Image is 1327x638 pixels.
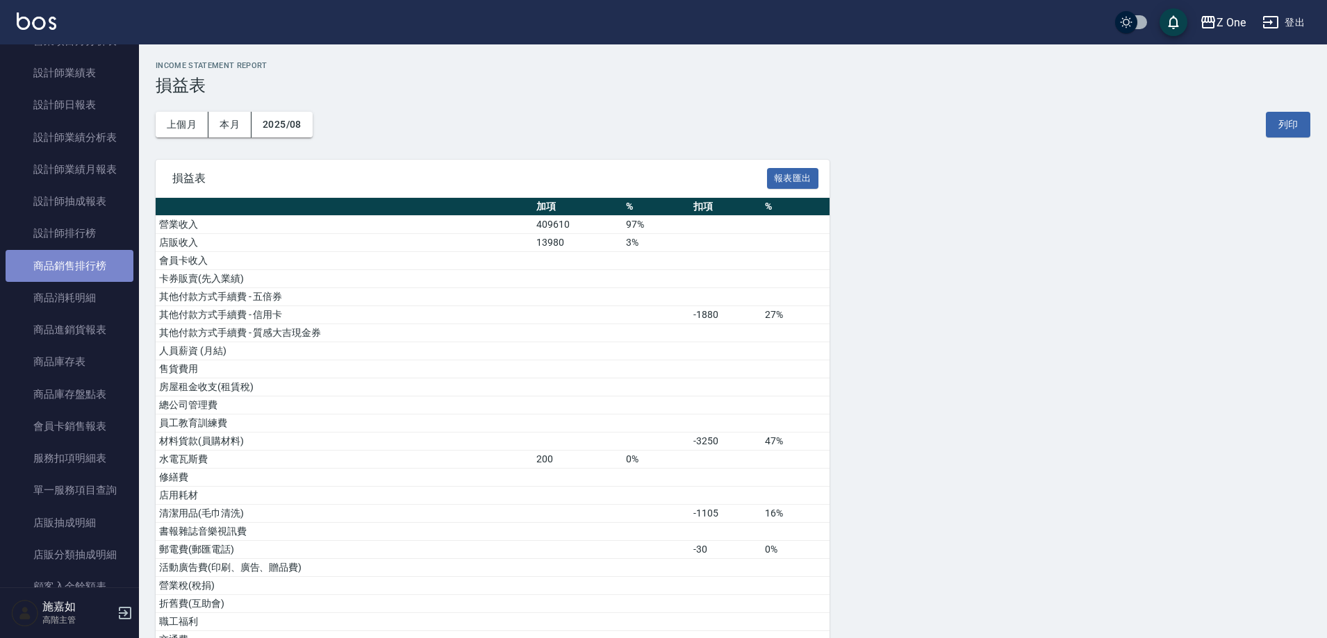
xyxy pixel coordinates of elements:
[156,270,533,288] td: 卡券販賣(先入業績)
[761,306,830,324] td: 27%
[156,559,533,577] td: 活動廣告費(印刷、廣告、贈品費)
[42,600,113,614] h5: 施嘉如
[533,216,623,234] td: 409610
[6,217,133,249] a: 設計師排行榜
[761,433,830,451] td: 47%
[690,433,761,451] td: -3250
[1194,8,1251,37] button: Z One
[156,469,533,487] td: 修繕費
[156,523,533,541] td: 書報雜誌音樂視訊費
[156,613,533,631] td: 職工福利
[533,451,623,469] td: 200
[156,252,533,270] td: 會員卡收入
[42,614,113,626] p: 高階主管
[6,571,133,603] a: 顧客入金餘額表
[767,168,818,190] button: 報表匯出
[690,505,761,523] td: -1105
[156,234,533,252] td: 店販收入
[6,442,133,474] a: 服務扣項明細表
[17,12,56,30] img: Logo
[6,282,133,314] a: 商品消耗明細
[6,507,133,539] a: 店販抽成明細
[761,505,830,523] td: 16%
[156,541,533,559] td: 郵電費(郵匯電話)
[156,342,533,360] td: 人員薪資 (月結)
[156,216,533,234] td: 營業收入
[156,577,533,595] td: 營業稅(稅捐)
[533,198,623,216] th: 加項
[623,234,691,252] td: 3%
[6,89,133,121] a: 設計師日報表
[623,451,691,469] td: 0%
[767,171,818,184] a: 報表匯出
[6,121,133,153] a: 設計師業績分析表
[156,595,533,613] td: 折舊費(互助會)
[1257,10,1310,35] button: 登出
[6,539,133,571] a: 店販分類抽成明細
[156,433,533,451] td: 材料貨款(員購材料)
[6,378,133,410] a: 商品庫存盤點表
[623,216,691,234] td: 97%
[690,198,761,216] th: 扣項
[156,61,1310,70] h2: Income Statement Report
[690,541,761,559] td: -30
[156,76,1310,95] h3: 損益表
[690,306,761,324] td: -1880
[1266,112,1310,137] button: 列印
[1217,14,1246,31] div: Z One
[156,378,533,396] td: 房屋租金收支(租賃稅)
[156,414,533,433] td: 員工教育訓練費
[156,306,533,324] td: 其他付款方式手續費 - 信用卡
[156,324,533,342] td: 其他付款方式手續費 - 質感大吉現金券
[156,396,533,414] td: 總公司管理費
[156,451,533,469] td: 水電瓦斯費
[6,250,133,282] a: 商品銷售排行榜
[761,541,830,559] td: 0%
[156,288,533,306] td: 其他付款方式手續費 - 五倍券
[623,198,691,216] th: %
[6,346,133,378] a: 商品庫存表
[6,474,133,506] a: 單一服務項目查詢
[156,112,208,137] button: 上個月
[6,57,133,89] a: 設計師業績表
[156,505,533,523] td: 清潔用品(毛巾清洗)
[172,171,767,185] span: 損益表
[6,153,133,185] a: 設計師業績月報表
[6,410,133,442] a: 會員卡銷售報表
[6,314,133,346] a: 商品進銷貨報表
[252,112,313,137] button: 2025/08
[156,487,533,505] td: 店用耗材
[208,112,252,137] button: 本月
[761,198,830,216] th: %
[156,360,533,378] td: 售貨費用
[533,234,623,252] td: 13980
[11,599,39,627] img: Person
[6,185,133,217] a: 設計師抽成報表
[1160,8,1187,36] button: save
